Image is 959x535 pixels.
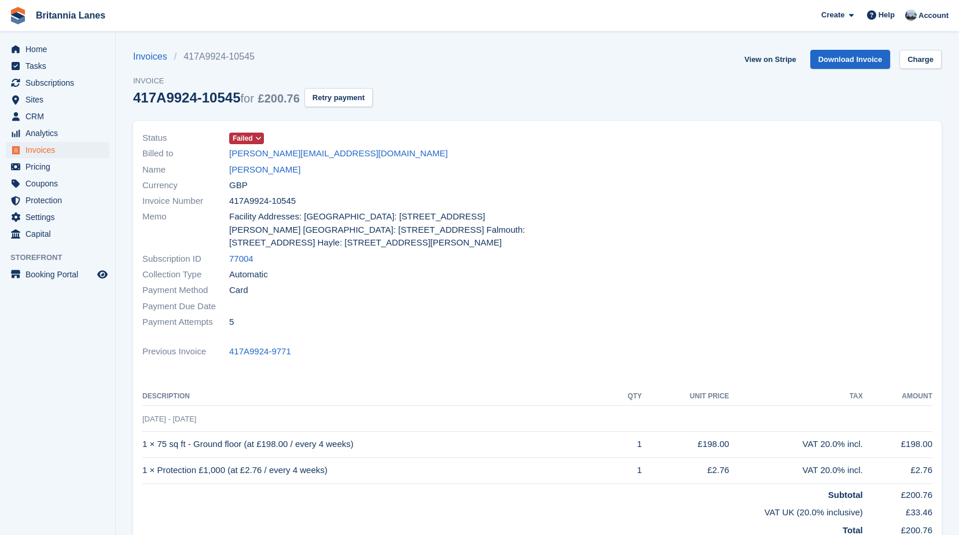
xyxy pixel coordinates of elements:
[6,159,109,175] a: menu
[863,483,932,501] td: £200.76
[821,9,844,21] span: Create
[9,7,27,24] img: stora-icon-8386f47178a22dfd0bd8f6a31ec36ba5ce8667c1dd55bd0f319d3a0aa187defe.svg
[142,163,229,177] span: Name
[142,345,229,358] span: Previous Invoice
[142,268,229,281] span: Collection Type
[233,133,253,144] span: Failed
[610,431,642,457] td: 1
[229,345,291,358] a: 417A9924-9771
[25,192,95,208] span: Protection
[918,10,949,21] span: Account
[229,210,531,250] span: Facility Addresses: [GEOGRAPHIC_DATA]: [STREET_ADDRESS][PERSON_NAME] [GEOGRAPHIC_DATA]: [STREET_A...
[258,92,300,105] span: £200.76
[863,457,932,483] td: £2.76
[142,210,229,250] span: Memo
[229,195,296,208] span: 417A9924-10545
[25,91,95,108] span: Sites
[142,284,229,297] span: Payment Method
[729,464,863,477] div: VAT 20.0% incl.
[25,142,95,158] span: Invoices
[142,501,863,519] td: VAT UK (20.0% inclusive)
[6,142,109,158] a: menu
[610,457,642,483] td: 1
[142,431,610,457] td: 1 × 75 sq ft - Ground floor (at £198.00 / every 4 weeks)
[6,209,109,225] a: menu
[142,131,229,145] span: Status
[810,50,891,69] a: Download Invoice
[6,58,109,74] a: menu
[25,58,95,74] span: Tasks
[142,316,229,329] span: Payment Attempts
[740,50,800,69] a: View on Stripe
[6,91,109,108] a: menu
[25,75,95,91] span: Subscriptions
[142,300,229,313] span: Payment Due Date
[6,226,109,242] a: menu
[133,50,373,64] nav: breadcrumbs
[241,92,254,105] span: for
[642,387,729,406] th: Unit Price
[6,125,109,141] a: menu
[142,179,229,192] span: Currency
[843,525,863,535] strong: Total
[229,284,248,297] span: Card
[229,252,253,266] a: 77004
[729,387,863,406] th: Tax
[229,131,264,145] a: Failed
[142,387,610,406] th: Description
[25,159,95,175] span: Pricing
[905,9,917,21] img: John Millership
[863,387,932,406] th: Amount
[25,226,95,242] span: Capital
[142,415,196,423] span: [DATE] - [DATE]
[6,266,109,283] a: menu
[25,41,95,57] span: Home
[229,147,448,160] a: [PERSON_NAME][EMAIL_ADDRESS][DOMAIN_NAME]
[729,438,863,451] div: VAT 20.0% incl.
[229,179,248,192] span: GBP
[142,195,229,208] span: Invoice Number
[229,316,234,329] span: 5
[133,90,300,105] div: 417A9924-10545
[142,457,610,483] td: 1 × Protection £1,000 (at £2.76 / every 4 weeks)
[31,6,110,25] a: Britannia Lanes
[899,50,942,69] a: Charge
[304,88,373,107] button: Retry payment
[25,175,95,192] span: Coupons
[142,147,229,160] span: Billed to
[6,41,109,57] a: menu
[610,387,642,406] th: QTY
[10,252,115,263] span: Storefront
[6,75,109,91] a: menu
[25,266,95,283] span: Booking Portal
[95,267,109,281] a: Preview store
[133,50,174,64] a: Invoices
[142,252,229,266] span: Subscription ID
[642,431,729,457] td: £198.00
[642,457,729,483] td: £2.76
[25,209,95,225] span: Settings
[863,431,932,457] td: £198.00
[133,75,373,87] span: Invoice
[229,163,300,177] a: [PERSON_NAME]
[828,490,863,500] strong: Subtotal
[6,192,109,208] a: menu
[6,108,109,124] a: menu
[6,175,109,192] a: menu
[25,125,95,141] span: Analytics
[229,268,268,281] span: Automatic
[879,9,895,21] span: Help
[863,501,932,519] td: £33.46
[25,108,95,124] span: CRM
